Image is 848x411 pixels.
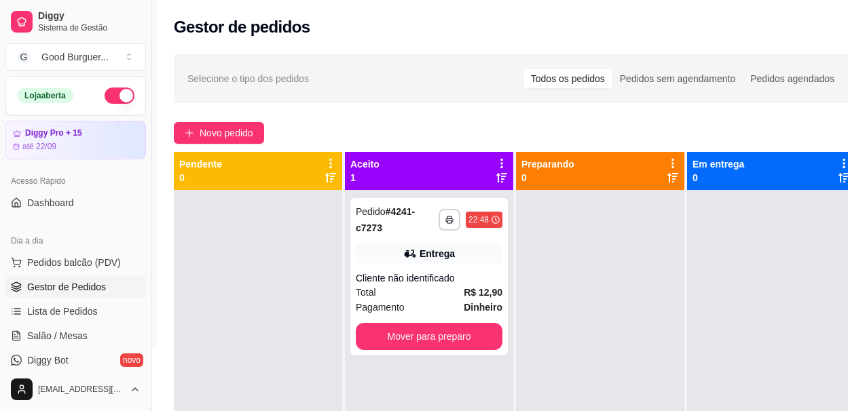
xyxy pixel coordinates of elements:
[174,16,310,38] h2: Gestor de pedidos
[5,252,146,273] button: Pedidos balcão (PDV)
[612,69,743,88] div: Pedidos sem agendamento
[5,349,146,371] a: Diggy Botnovo
[356,271,502,285] div: Cliente não identificado
[17,88,73,103] div: Loja aberta
[27,256,121,269] span: Pedidos balcão (PDV)
[5,230,146,252] div: Dia a dia
[5,5,146,38] a: DiggySistema de Gestão
[350,171,380,184] p: 1
[5,300,146,322] a: Lista de Pedidos
[5,43,146,71] button: Select a team
[356,323,502,350] button: Mover para preparo
[464,302,502,313] strong: Dinheiro
[350,157,380,171] p: Aceito
[420,247,455,260] div: Entrega
[743,69,842,88] div: Pedidos agendados
[27,329,88,342] span: Salão / Mesas
[27,280,106,294] span: Gestor de Pedidos
[5,325,146,347] a: Salão / Mesas
[356,300,405,315] span: Pagamento
[27,196,74,210] span: Dashboard
[523,69,612,88] div: Todos os pedidos
[356,206,415,233] strong: # 4241-c7273
[187,71,309,86] span: Selecione o tipo dos pedidos
[185,128,194,138] span: plus
[464,287,502,298] strong: R$ 12,90
[5,192,146,214] a: Dashboard
[17,50,31,64] span: G
[693,157,744,171] p: Em entrega
[179,171,222,184] p: 0
[38,384,124,395] span: [EMAIL_ADDRESS][DOMAIN_NAME]
[521,171,574,184] p: 0
[356,206,386,217] span: Pedido
[38,22,141,33] span: Sistema de Gestão
[356,285,376,300] span: Total
[41,50,109,64] div: Good Burguer ...
[693,171,744,184] p: 0
[468,214,489,225] div: 22:48
[22,141,56,152] article: até 22/09
[5,373,146,406] button: [EMAIL_ADDRESS][DOMAIN_NAME]
[25,128,82,138] article: Diggy Pro + 15
[521,157,574,171] p: Preparando
[5,170,146,192] div: Acesso Rápido
[5,276,146,298] a: Gestor de Pedidos
[27,305,98,318] span: Lista de Pedidos
[200,125,253,140] span: Novo pedido
[38,10,141,22] span: Diggy
[174,122,264,144] button: Novo pedido
[179,157,222,171] p: Pendente
[27,353,69,367] span: Diggy Bot
[5,121,146,159] a: Diggy Pro + 15até 22/09
[105,87,134,104] button: Alterar Status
